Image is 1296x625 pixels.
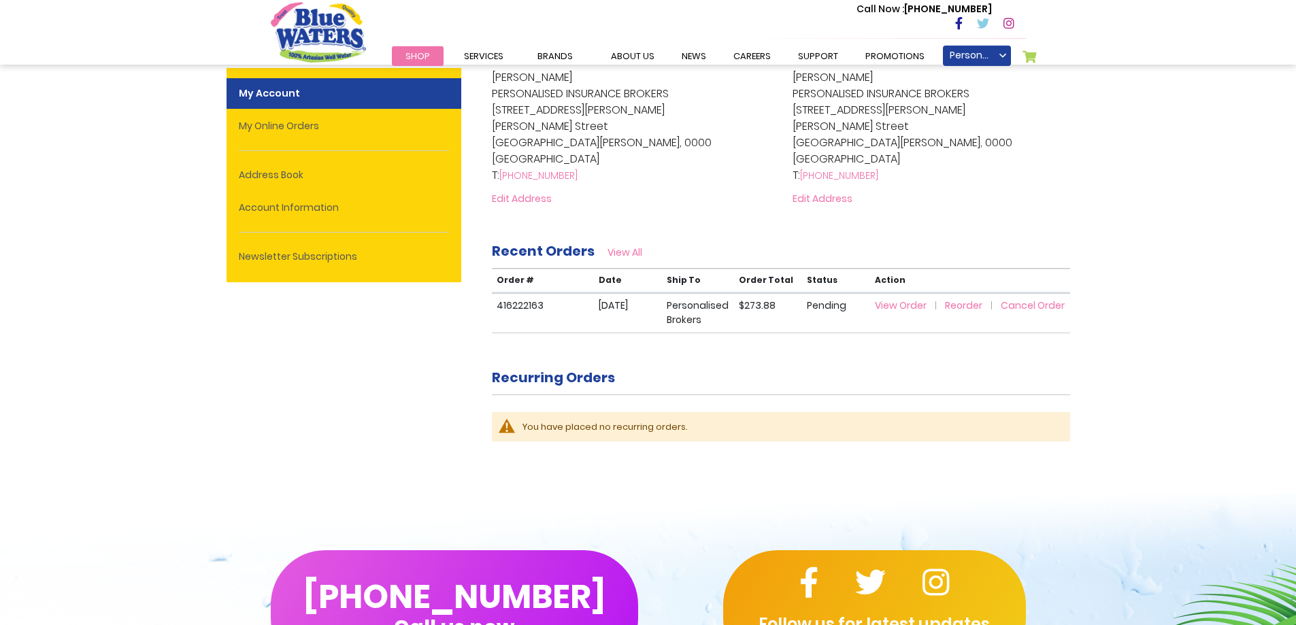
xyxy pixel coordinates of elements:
[492,192,552,205] a: Edit Address
[492,269,594,292] th: Order #
[271,2,366,62] a: store logo
[594,269,662,292] th: Date
[734,269,802,292] th: Order Total
[522,420,688,433] span: You have placed no recurring orders.
[662,269,734,292] th: Ship To
[739,299,776,312] span: $273.88
[227,111,461,141] a: My Online Orders
[793,192,852,205] a: Edit Address
[875,299,943,312] a: View Order
[857,2,904,16] span: Call Now :
[492,69,769,184] address: [PERSON_NAME] PERSONALISED INSURANCE BROKERS [STREET_ADDRESS][PERSON_NAME] [PERSON_NAME] Street [...
[800,169,878,182] a: [PHONE_NUMBER]
[594,293,662,333] td: [DATE]
[802,269,870,292] th: Status
[945,299,982,312] span: Reorder
[875,299,927,312] span: View Order
[608,246,642,259] a: View All
[945,299,999,312] a: Reorder
[464,50,503,63] span: Services
[870,269,1070,292] th: Action
[537,50,573,63] span: Brands
[227,192,461,223] a: Account Information
[668,46,720,66] a: News
[492,368,615,387] strong: Recurring Orders
[943,46,1011,66] a: Personalised Insurance Brokers
[793,69,1070,184] address: [PERSON_NAME] PERSONALISED INSURANCE BROKERS [STREET_ADDRESS][PERSON_NAME] [PERSON_NAME] Street [...
[802,293,870,333] td: Pending
[597,46,668,66] a: about us
[227,160,461,190] a: Address Book
[1001,299,1065,312] a: Cancel Order
[499,169,578,182] a: [PHONE_NUMBER]
[492,241,595,260] strong: Recent Orders
[662,293,734,333] td: Personalised Brokers
[227,241,461,272] a: Newsletter Subscriptions
[784,46,852,66] a: support
[492,293,594,333] td: 416222163
[857,2,992,16] p: [PHONE_NUMBER]
[852,46,938,66] a: Promotions
[720,46,784,66] a: careers
[405,50,430,63] span: Shop
[227,78,461,109] strong: My Account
